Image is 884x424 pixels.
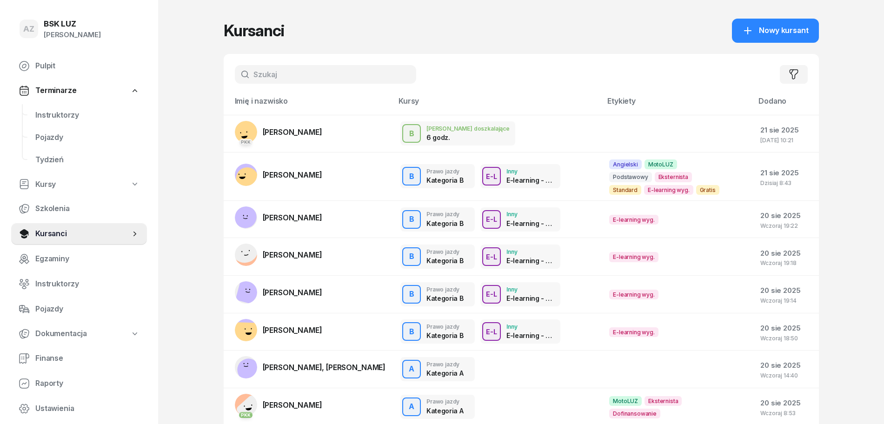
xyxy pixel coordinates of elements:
div: PKK [239,139,253,145]
span: MotoLUZ [609,396,642,406]
a: Dokumentacja [11,323,147,344]
input: Szukaj [235,65,416,84]
div: Wczoraj 19:18 [760,260,811,266]
button: A [402,397,421,416]
div: Prawo jazdy [426,168,463,174]
a: Kursy [11,174,147,195]
div: Kategoria B [426,219,463,227]
a: PKK[PERSON_NAME] [235,121,322,143]
div: Kategoria A [426,369,463,377]
span: Pulpit [35,60,140,72]
span: Eksternista [645,396,682,406]
span: [PERSON_NAME] [263,170,322,179]
span: Nowy kursant [759,25,808,37]
div: A [405,361,418,377]
span: [PERSON_NAME], [PERSON_NAME] [263,363,386,372]
span: Instruktorzy [35,278,140,290]
div: Kategoria B [426,176,463,184]
span: [PERSON_NAME] [263,400,322,410]
th: Dodano [753,95,818,115]
span: E-learning wyg. [609,327,658,337]
div: Inny [506,286,555,292]
a: Pulpit [11,55,147,77]
span: Raporty [35,378,140,390]
div: PKK [239,412,253,418]
div: Prawo jazdy [426,398,463,404]
div: 20 sie 2025 [760,359,811,371]
a: Raporty [11,372,147,395]
div: Wczoraj 14:40 [760,372,811,378]
button: B [402,247,421,266]
div: Kategoria A [426,407,463,415]
span: Dokumentacja [35,328,87,340]
div: Prawo jazdy [426,361,463,367]
div: Kategoria B [426,257,463,265]
div: Prawo jazdy [426,286,463,292]
div: Wczoraj 19:14 [760,298,811,304]
div: Wczoraj 8:53 [760,410,811,416]
a: Szkolenia [11,198,147,220]
a: Instruktorzy [28,104,147,126]
div: E-learning - 90 dni [506,219,555,227]
div: [DATE] 10:21 [760,137,811,143]
div: Inny [506,249,555,255]
div: 21 sie 2025 [760,124,811,136]
div: Dzisiaj 8:43 [760,180,811,186]
span: [PERSON_NAME] [263,325,322,335]
button: B [402,210,421,229]
div: Prawo jazdy [426,249,463,255]
span: AZ [23,25,34,33]
button: B [402,322,421,341]
div: Prawo jazdy [426,211,463,217]
span: Terminarze [35,85,76,97]
div: E-learning - 90 dni [506,176,555,184]
div: E-L [482,213,501,225]
span: E-learning wyg. [609,215,658,225]
div: B [405,212,418,227]
button: B [402,285,421,304]
div: Kategoria B [426,294,463,302]
a: [PERSON_NAME] [235,281,322,304]
div: B [405,286,418,302]
div: Prawo jazdy [426,324,463,330]
button: E-L [482,322,501,341]
div: 21 sie 2025 [760,167,811,179]
div: B [405,169,418,185]
span: Finanse [35,352,140,364]
th: Imię i nazwisko [224,95,393,115]
div: Inny [506,168,555,174]
a: Ustawienia [11,397,147,420]
div: BSK LUZ [44,20,101,28]
a: Nowy kursant [732,19,818,43]
div: Inny [506,211,555,217]
span: Dofinansowanie [609,409,660,418]
div: 6 godz. [426,133,475,141]
a: Terminarze [11,80,147,101]
div: Wczoraj 19:22 [760,223,811,229]
span: [PERSON_NAME] [263,288,322,297]
span: Szkolenia [35,203,140,215]
div: 20 sie 2025 [760,285,811,297]
button: B [402,167,421,185]
span: [PERSON_NAME] [263,213,322,222]
a: Tydzień [28,149,147,171]
span: [PERSON_NAME] [263,250,322,259]
button: B [402,124,421,143]
span: E-learning wyg. [609,252,658,262]
a: PKK[PERSON_NAME] [235,394,322,416]
a: [PERSON_NAME], [PERSON_NAME] [235,356,386,378]
div: Inny [506,324,555,330]
div: B [405,249,418,265]
button: E-L [482,210,501,229]
th: Etykiety [602,95,753,115]
span: Podstawowy [609,172,651,182]
div: 20 sie 2025 [760,397,811,409]
button: E-L [482,167,501,185]
button: A [402,360,421,378]
h1: Kursanci [224,22,284,39]
th: Kursy [393,95,602,115]
span: Gratis [696,185,719,195]
span: [PERSON_NAME] [263,127,322,137]
div: E-L [482,288,501,300]
span: E-learning wyg. [609,290,658,299]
